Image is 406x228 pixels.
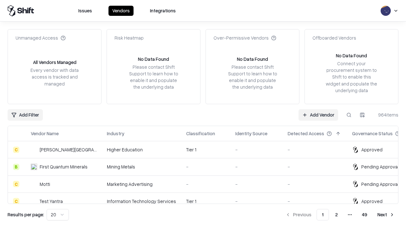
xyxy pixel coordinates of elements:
[288,146,342,153] div: -
[288,163,342,170] div: -
[115,35,144,41] div: Risk Heatmap
[186,146,225,153] div: Tier 1
[40,146,97,153] div: [PERSON_NAME][GEOGRAPHIC_DATA]
[33,59,76,66] div: All Vendors Managed
[235,181,278,187] div: -
[213,35,276,41] div: Over-Permissive Vendors
[40,163,88,170] div: First Quantum Minerals
[235,163,278,170] div: -
[235,130,267,137] div: Identity Source
[336,52,367,59] div: No Data Found
[186,181,225,187] div: -
[282,209,398,220] nav: pagination
[373,111,398,118] div: 964 items
[13,198,19,204] div: C
[8,211,44,218] p: Results per page:
[13,164,19,170] div: B
[312,35,356,41] div: Offboarded Vendors
[298,109,338,121] a: Add Vendor
[107,130,124,137] div: Industry
[237,56,268,62] div: No Data Found
[186,163,225,170] div: -
[16,35,66,41] div: Unmanaged Access
[31,198,37,204] img: Test Yantra
[325,60,378,94] div: Connect your procurement system to Shift to enable this widget and populate the underlying data
[352,130,393,137] div: Governance Status
[8,109,43,121] button: Add Filter
[374,209,398,220] button: Next
[288,130,324,137] div: Detected Access
[235,146,278,153] div: -
[13,147,19,153] div: C
[186,198,225,205] div: Tier 1
[107,146,176,153] div: Higher Education
[226,64,279,91] div: Please contact Shift Support to learn how to enable it and populate the underlying data
[108,6,134,16] button: Vendors
[235,198,278,205] div: -
[107,198,176,205] div: Information Technology Services
[361,181,399,187] div: Pending Approval
[40,181,50,187] div: Motti
[361,198,383,205] div: Approved
[361,146,383,153] div: Approved
[186,130,215,137] div: Classification
[146,6,180,16] button: Integrations
[31,181,37,187] img: Motti
[357,209,372,220] button: 49
[31,164,37,170] img: First Quantum Minerals
[28,67,81,87] div: Every vendor with data access is tracked and managed
[107,181,176,187] div: Marketing Advertising
[31,130,59,137] div: Vendor Name
[288,181,342,187] div: -
[361,163,399,170] div: Pending Approval
[138,56,169,62] div: No Data Found
[40,198,63,205] div: Test Yantra
[31,147,37,153] img: Reichman University
[13,181,19,187] div: C
[288,198,342,205] div: -
[75,6,96,16] button: Issues
[107,163,176,170] div: Mining Metals
[317,209,329,220] button: 1
[330,209,343,220] button: 2
[127,64,180,91] div: Please contact Shift Support to learn how to enable it and populate the underlying data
